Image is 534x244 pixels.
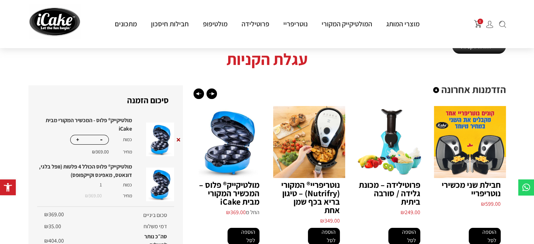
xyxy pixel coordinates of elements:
[193,88,204,99] div: Previous slide
[193,85,506,94] h2: הזדמנות אחרונה
[127,96,169,104] h2: סיכום הזמנה
[139,206,174,220] td: סכום ביניים
[359,180,420,206] h3: פרוטילידה – מכונת גלידה / סורבה ביתית
[401,209,405,216] span: ₪
[320,217,324,224] span: ₪
[198,180,259,206] h3: מולטיקייק® פלוס – המכשיר המקורי מבית iCake
[74,135,81,144] button: +
[193,106,265,178] img: %D7%9E%D7%95%D7%9C%D7%98%D7%99%D7%A7%D7%99%D7%99%D7%A7-%D7%A8%D7%A7%D7%A2-%D7%9C%D7%91%D7%9F.jpeg
[481,200,501,207] bdi: 599.00
[481,200,485,207] span: ₪
[439,180,501,197] h3: חבילת שני מכשירי נוטריפריי
[198,208,259,217] p: החל מ
[139,220,174,232] td: דמי משלוח
[206,88,217,99] div: Next slide
[92,149,95,155] span: ₪
[85,192,88,199] span: ₪
[85,192,102,199] bdi: 369.00
[102,190,139,201] td: מחיר
[109,146,139,157] td: מחיר
[320,217,340,224] bdi: 349.00
[196,19,235,28] a: מולטיפופ
[354,106,426,178] img: %D7%A4%D7%A8%D7%95%D7%98%D7%9C%D7%99%D7%93%D7%94.png
[276,19,315,28] a: נוטריפריי
[401,209,420,216] bdi: 249.00
[98,135,105,143] button: -
[102,179,139,190] td: כמות
[193,106,265,219] a: מולטיקייק® פלוס – המכשיר המקורי מבית iCake החל מ₪369.00
[108,19,144,28] a: מתכונים
[434,106,506,178] img: 99988856_29012020164107.jpg
[477,19,483,24] span: 1
[44,211,48,218] span: ₪
[315,19,379,28] a: המולטיקייק המקורי
[354,106,426,219] a: פרוטילידה – מכונת גלידה / סורבה ביתית ₪249.00
[235,19,276,28] a: פרוטילידה
[474,20,482,28] button: פתח עגלת קניות צדדית
[434,106,506,211] a: חבילת שני מכשירי נוטריפריי ₪599.00
[44,223,48,230] span: ₪
[28,47,506,71] h2: עגלת הקניות
[44,211,64,218] bdi: 369.00
[109,133,139,146] td: כמות
[273,106,345,178] img: %D7%9E%D7%95%D7%9C%D7%9C%D7%98%D7%99%D7%A7%D7%99%D7%99%D7%A7_%D7%92%D7%93%D7%95%D7%9C_99_of_116.jpg
[379,19,427,28] a: מוצרי המותג
[44,223,61,230] bdi: 35.00
[278,180,340,214] h3: נוטריפריי® המקורי (Nutrifry) – טיגון בריא בכף שמן אחת
[273,106,345,228] a: נוטריפריי® המקורי (Nutrifry) – טיגון בריא בכף שמן אחת ₪349.00
[474,20,482,28] img: shopping-cart.png
[92,149,109,155] bdi: 369.00
[226,209,246,216] bdi: 369.00
[37,163,139,179] td: מולטיקייק® פלוס הכולל 4 פלטות (וופל בלגי, דונאטס, מאפינס וקייקפופס)
[174,135,183,144] a: Remove this item
[46,117,132,132] a: מולטיקייק® פלוס - המכשיר המקורי מבית iCake
[144,19,196,28] a: חבילות חיסכון
[37,179,102,190] td: 1
[226,209,230,216] span: ₪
